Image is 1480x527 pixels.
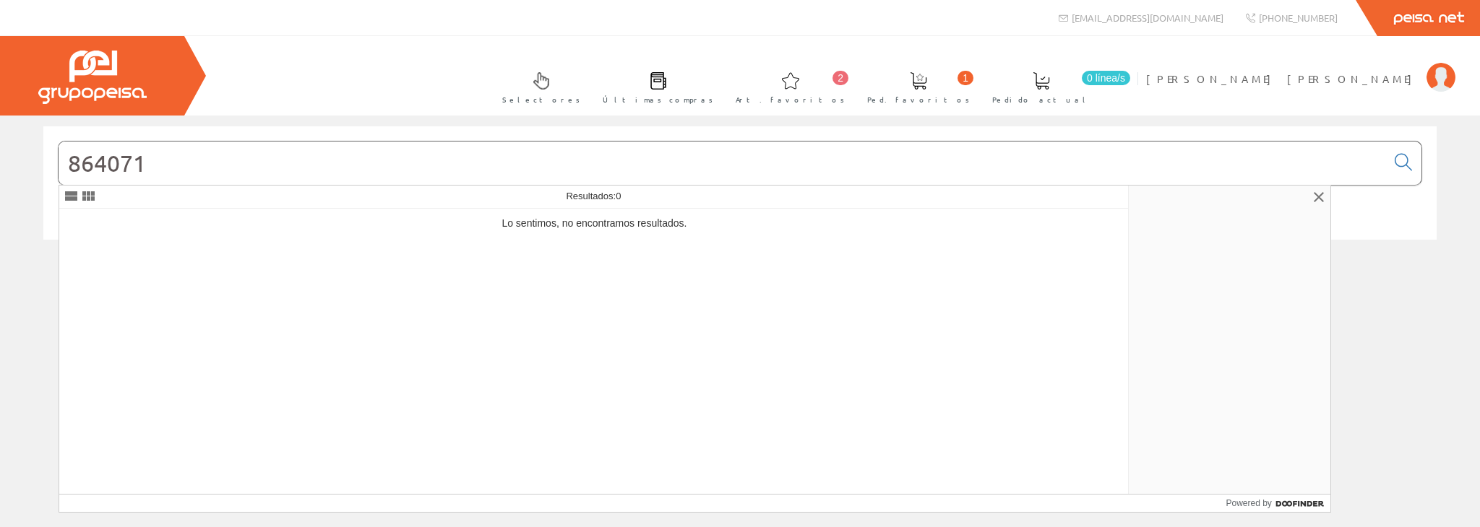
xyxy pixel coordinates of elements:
span: Powered by [1226,497,1271,510]
span: 0 línea/s [1082,71,1130,85]
span: Pedido actual [992,92,1090,107]
span: 0 [616,191,621,201]
a: [PERSON_NAME] [PERSON_NAME] [1146,60,1455,74]
div: © Grupo Peisa [43,258,1437,270]
a: Powered by [1226,495,1330,512]
a: Últimas compras [588,60,720,113]
span: Últimas compras [603,92,713,107]
p: Lo sentimos, no encontramos resultados. [59,209,1130,238]
span: Ped. favoritos [867,92,970,107]
span: [EMAIL_ADDRESS][DOMAIN_NAME] [1072,12,1223,24]
a: 1 Ped. favoritos [853,60,977,113]
span: [PHONE_NUMBER] [1259,12,1338,24]
img: Grupo Peisa [38,51,147,104]
span: 2 [832,71,848,85]
span: [PERSON_NAME] [PERSON_NAME] [1146,71,1419,86]
span: Resultados: [566,191,621,201]
span: 1 [958,71,973,85]
a: Selectores [488,60,588,113]
span: Art. favoritos [736,92,845,107]
input: Buscar... [59,141,1386,185]
a: 2 Art. favoritos [721,60,852,113]
span: Selectores [502,92,580,107]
